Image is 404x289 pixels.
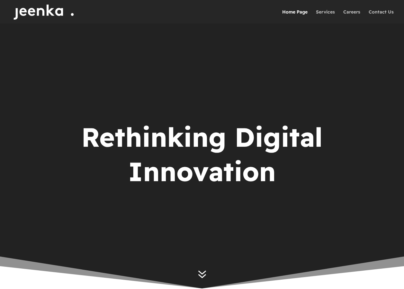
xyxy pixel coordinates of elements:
[194,266,210,282] a: 7
[282,10,308,24] a: Home Page
[369,10,394,24] a: Contact Us
[77,120,328,192] h1: Rethinking Digital Innovation
[316,10,335,24] a: Services
[343,10,360,24] a: Careers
